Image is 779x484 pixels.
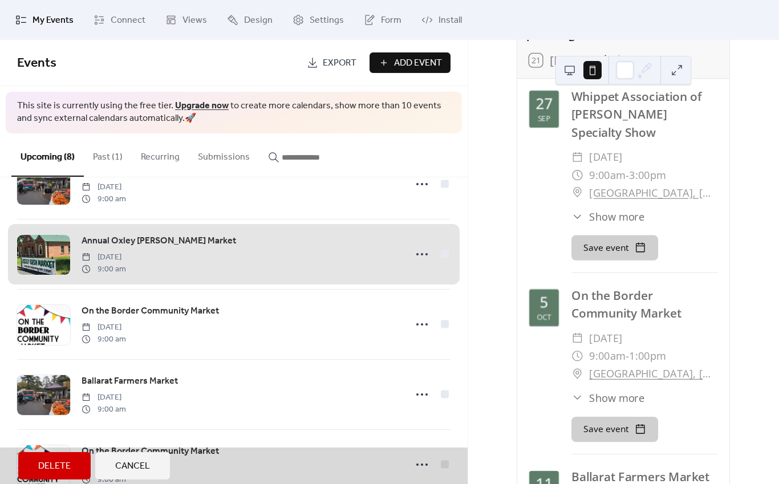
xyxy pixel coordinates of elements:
[182,14,207,27] span: Views
[394,56,442,70] span: Add Event
[571,209,645,224] button: ​Show more
[571,209,583,224] div: ​
[132,133,189,176] button: Recurring
[589,390,645,405] span: Show more
[157,5,216,35] a: Views
[95,452,170,479] button: Cancel
[571,166,583,184] div: ​
[111,14,145,27] span: Connect
[536,96,553,111] div: 27
[589,330,623,347] span: [DATE]
[85,5,154,35] a: Connect
[571,417,658,442] button: Save event
[38,459,71,473] span: Delete
[355,5,410,35] a: Form
[571,287,717,322] div: On the Border Community Market
[370,52,451,73] button: Add Event
[571,148,583,166] div: ​
[630,347,667,365] span: 1:00pm
[11,133,84,177] button: Upcoming (8)
[175,97,229,115] a: Upgrade now
[626,166,630,184] span: -
[571,390,583,405] div: ​
[538,115,550,122] div: Sep
[381,14,401,27] span: Form
[17,51,56,76] span: Events
[18,452,91,479] button: Delete
[571,88,717,141] div: Whippet Association of [PERSON_NAME] Specialty Show
[298,52,365,73] a: Export
[115,459,150,473] span: Cancel
[284,5,352,35] a: Settings
[323,56,356,70] span: Export
[540,295,548,310] div: 5
[537,314,551,321] div: Oct
[17,100,451,125] span: This site is currently using the free tier. to create more calendars, show more than 10 events an...
[589,184,717,201] a: [GEOGRAPHIC_DATA], [GEOGRAPHIC_DATA]
[413,5,470,35] a: Install
[589,209,645,224] span: Show more
[589,148,623,166] span: [DATE]
[7,5,82,35] a: My Events
[571,365,583,383] div: ​
[189,133,259,176] button: Submissions
[218,5,281,35] a: Design
[571,235,658,261] button: Save event
[626,347,630,365] span: -
[571,184,583,201] div: ​
[84,133,132,176] button: Past (1)
[571,330,583,347] div: ​
[630,166,667,184] span: 3:00pm
[244,14,273,27] span: Design
[571,390,645,405] button: ​Show more
[589,347,626,365] span: 9:00am
[439,14,462,27] span: Install
[589,166,626,184] span: 9:00am
[589,365,717,383] a: [GEOGRAPHIC_DATA], [GEOGRAPHIC_DATA]
[571,347,583,365] div: ​
[33,14,74,27] span: My Events
[310,14,344,27] span: Settings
